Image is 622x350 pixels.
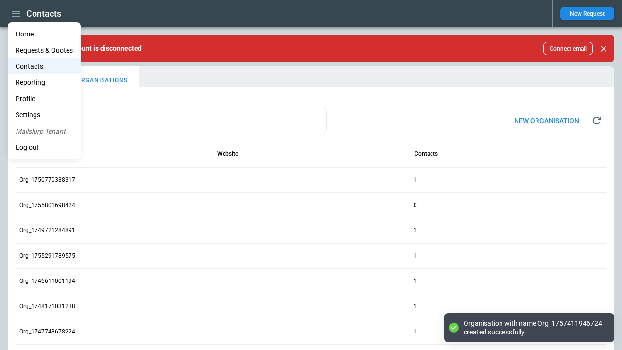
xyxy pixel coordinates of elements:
[8,107,81,123] a: Settings
[8,91,81,107] a: Profile
[8,140,81,156] li: Log out
[8,58,81,74] a: Contacts
[8,74,81,90] a: Reporting
[8,26,81,42] a: Home
[464,319,605,336] div: Organisation with name Org_1757411946724 created successfully
[8,123,81,140] li: Mailslurp Tenant
[8,42,81,58] a: Requests & Quotes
